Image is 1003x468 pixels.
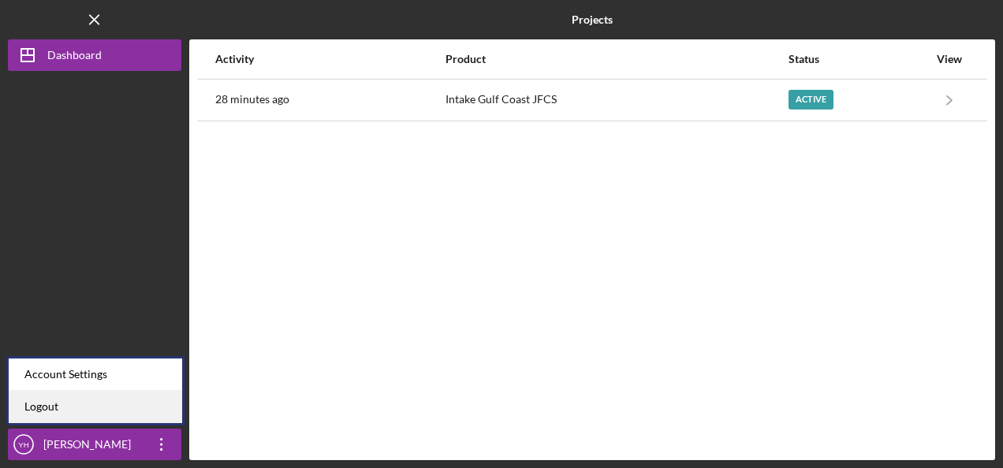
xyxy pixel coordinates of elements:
[215,53,444,65] div: Activity
[930,53,969,65] div: View
[446,80,787,120] div: Intake Gulf Coast JFCS
[572,13,613,26] b: Projects
[18,440,28,449] text: YH
[446,53,787,65] div: Product
[9,358,182,391] div: Account Settings
[47,39,102,75] div: Dashboard
[215,93,289,106] time: 2025-09-09 17:14
[9,391,182,423] a: Logout
[789,53,928,65] div: Status
[789,90,833,110] div: Active
[8,39,181,71] button: Dashboard
[8,429,181,460] button: YH[PERSON_NAME] del Rio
